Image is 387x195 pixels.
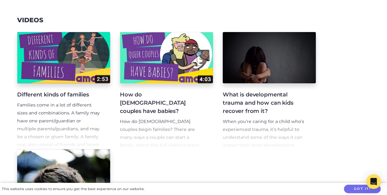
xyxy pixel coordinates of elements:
h4: What is developmental trauma and how can kids recover from it? [223,91,306,115]
a: Different kinds of families Families come in a lot of different sizes and combinations. A family ... [17,32,110,149]
div: This website uses cookies to ensure you get the best experience on our website. [2,186,144,192]
p: How do [DEMOGRAPHIC_DATA] couples begin families? There are many ways a couple can start a family... [120,118,203,157]
h4: Different kinds of families [17,91,100,99]
h4: How do [DEMOGRAPHIC_DATA] couples have babies? [120,91,203,115]
a: What is developmental trauma and how can kids recover from it? When you’re caring for a child who... [223,32,316,149]
div: Open Intercom Messenger [366,174,381,189]
span: When you’re caring for a child who’s experienced trauma, it’s helpful to understand some of the w... [223,119,304,179]
button: Got it! [344,185,381,193]
a: How do [DEMOGRAPHIC_DATA] couples have babies? How do [DEMOGRAPHIC_DATA] couples begin families? ... [120,32,213,149]
h3: Videos [17,16,43,24]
